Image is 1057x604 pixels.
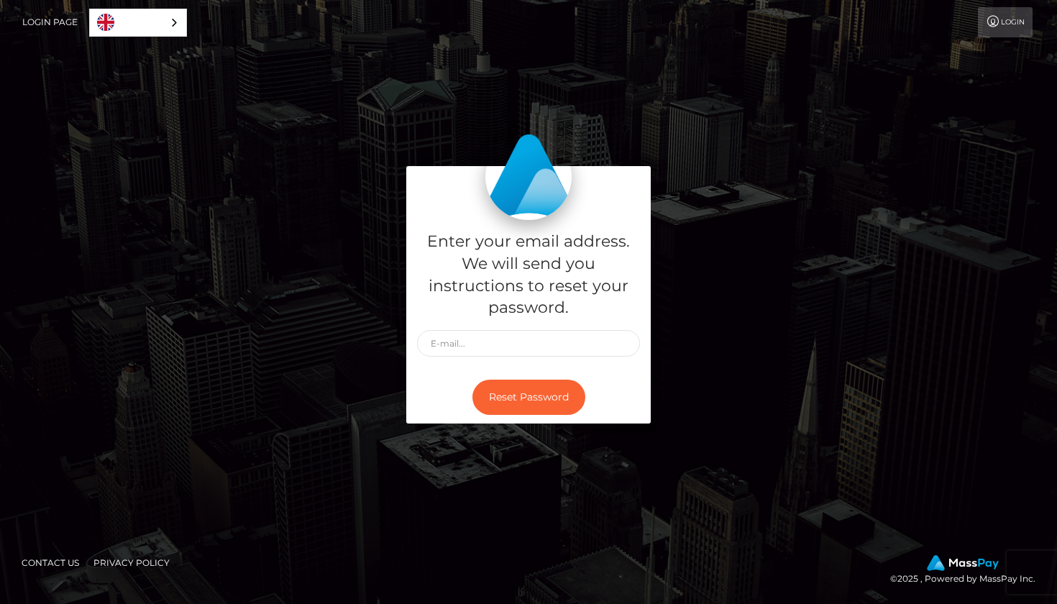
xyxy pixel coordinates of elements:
img: MassPay [927,555,999,571]
h5: Enter your email address. We will send you instructions to reset your password. [417,231,640,319]
a: Contact Us [16,552,85,574]
a: Privacy Policy [88,552,175,574]
a: Login Page [22,7,78,37]
button: Reset Password [472,380,585,415]
a: Login [978,7,1033,37]
a: English [90,9,186,36]
aside: Language selected: English [89,9,187,37]
input: E-mail... [417,330,640,357]
div: Language [89,9,187,37]
img: MassPay Login [485,134,572,220]
div: © 2025 , Powered by MassPay Inc. [890,555,1046,587]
